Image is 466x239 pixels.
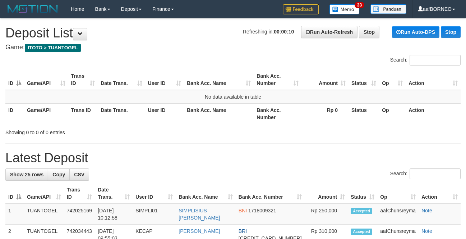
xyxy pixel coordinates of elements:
[239,208,247,213] span: BNI
[176,183,236,204] th: Bank Acc. Name: activate to sort column ascending
[133,204,176,225] td: SIMPLI01
[69,168,89,181] a: CSV
[184,103,254,124] th: Bank Acc. Name
[133,183,176,204] th: User ID: activate to sort column ascending
[301,69,349,90] th: Amount: activate to sort column ascending
[410,168,461,179] input: Search:
[5,168,48,181] a: Show 25 rows
[95,183,133,204] th: Date Trans.: activate to sort column ascending
[406,103,461,124] th: Action
[392,26,439,38] a: Run Auto-DPS
[348,183,377,204] th: Status: activate to sort column ascending
[10,172,43,177] span: Show 25 rows
[351,208,372,214] span: Accepted
[5,69,24,90] th: ID: activate to sort column descending
[239,228,247,234] span: BRI
[145,103,184,124] th: User ID
[184,69,254,90] th: Bank Acc. Name: activate to sort column ascending
[349,69,379,90] th: Status: activate to sort column ascending
[377,204,419,225] td: aafChunsreyma
[98,69,145,90] th: Date Trans.: activate to sort column ascending
[179,228,220,234] a: [PERSON_NAME]
[377,183,419,204] th: Op: activate to sort column ascending
[64,204,95,225] td: 742025169
[248,208,276,213] span: Copy 1718009321 to clipboard
[305,204,348,225] td: Rp 250,000
[421,208,432,213] a: Note
[48,168,70,181] a: Copy
[5,4,60,14] img: MOTION_logo.png
[68,103,98,124] th: Trans ID
[419,183,461,204] th: Action: activate to sort column ascending
[254,103,301,124] th: Bank Acc. Number
[5,103,24,124] th: ID
[5,90,461,104] td: No data available in table
[379,103,406,124] th: Op
[305,183,348,204] th: Amount: activate to sort column ascending
[301,26,357,38] a: Run Auto-Refresh
[410,55,461,66] input: Search:
[243,29,294,35] span: Refreshing in:
[5,26,461,40] h1: Deposit List
[351,229,372,235] span: Accepted
[179,208,220,221] a: SIMPLISIUS [PERSON_NAME]
[25,44,81,52] span: ITOTO > TUANTOGEL
[421,228,432,234] a: Note
[329,4,360,14] img: Button%20Memo.svg
[24,103,68,124] th: Game/API
[24,183,64,204] th: Game/API: activate to sort column ascending
[283,4,319,14] img: Feedback.jpg
[95,204,133,225] td: [DATE] 10:12:58
[64,183,95,204] th: Trans ID: activate to sort column ascending
[74,172,84,177] span: CSV
[390,168,461,179] label: Search:
[5,183,24,204] th: ID: activate to sort column descending
[355,2,364,8] span: 33
[5,204,24,225] td: 1
[24,69,68,90] th: Game/API: activate to sort column ascending
[359,26,379,38] a: Stop
[379,69,406,90] th: Op: activate to sort column ascending
[98,103,145,124] th: Date Trans.
[5,151,461,165] h1: Latest Deposit
[52,172,65,177] span: Copy
[441,26,461,38] a: Stop
[236,183,305,204] th: Bank Acc. Number: activate to sort column ascending
[68,69,98,90] th: Trans ID: activate to sort column ascending
[406,69,461,90] th: Action: activate to sort column ascending
[390,55,461,66] label: Search:
[274,29,294,35] strong: 00:00:10
[301,103,349,124] th: Rp 0
[254,69,301,90] th: Bank Acc. Number: activate to sort column ascending
[349,103,379,124] th: Status
[5,126,189,136] div: Showing 0 to 0 of 0 entries
[370,4,406,14] img: panduan.png
[5,44,461,51] h4: Game:
[24,204,64,225] td: TUANTOGEL
[145,69,184,90] th: User ID: activate to sort column ascending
